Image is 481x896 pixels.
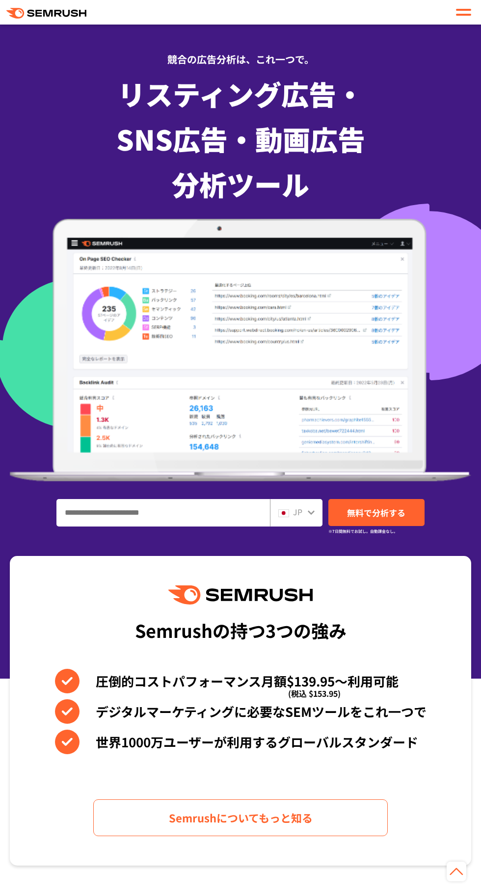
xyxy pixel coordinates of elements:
[328,499,425,526] a: 無料で分析する
[328,527,398,536] small: ※7日間無料でお試し。自動課金なし。
[168,585,313,605] img: Semrush
[55,669,427,693] li: 圧倒的コストパフォーマンス月額$139.95〜利用可能
[169,809,313,826] span: Semrushについてもっと知る
[347,506,405,519] span: 無料で分析する
[135,612,347,648] div: Semrushの持つ3つの強み
[293,506,302,518] span: JP
[288,681,341,706] span: (税込 $153.95)
[93,799,388,836] a: Semrushについてもっと知る
[57,500,269,526] input: ドメイン、キーワードまたはURLを入力してください
[55,730,427,754] li: 世界1000万ユーザーが利用するグローバルスタンダード
[10,35,471,69] div: 競合の広告分析は、これ一つで。
[55,699,427,724] li: デジタルマーケティングに必要なSEMツールをこれ一つで
[10,71,471,207] h1: リスティング広告・ SNS広告・動画広告 分析ツール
